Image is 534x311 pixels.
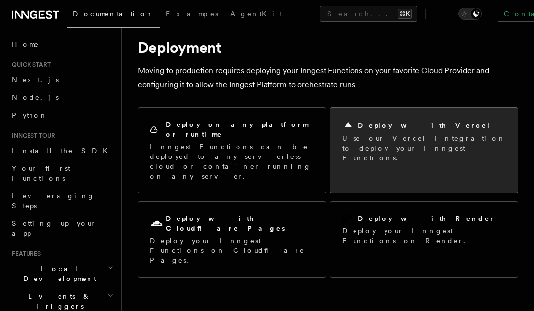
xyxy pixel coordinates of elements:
[8,71,116,89] a: Next.js
[138,201,326,278] a: Deploy with Cloudflare PagesDeploy your Inngest Functions on Cloudflare Pages.
[358,121,491,130] h2: Deploy with Vercel
[67,3,160,28] a: Documentation
[330,107,518,193] a: Deploy with VercelUse our Vercel Integration to deploy your Inngest Functions.
[138,64,518,92] p: Moving to production requires deploying your Inngest Functions on your favorite Cloud Provider an...
[8,61,51,69] span: Quick start
[330,201,518,278] a: Deploy with RenderDeploy your Inngest Functions on Render.
[8,35,116,53] a: Home
[12,147,114,155] span: Install the SDK
[8,132,55,140] span: Inngest tour
[342,226,506,246] p: Deploy your Inngest Functions on Render.
[166,120,314,139] h2: Deploy on any platform or runtime
[12,219,96,237] span: Setting up your app
[8,89,116,106] a: Node.js
[224,3,288,27] a: AgentKit
[166,214,314,233] h2: Deploy with Cloudflare Pages
[398,9,412,19] kbd: ⌘K
[12,164,70,182] span: Your first Functions
[73,10,154,18] span: Documentation
[12,93,59,101] span: Node.js
[12,111,48,119] span: Python
[150,236,314,265] p: Deploy your Inngest Functions on Cloudflare Pages.
[138,107,326,193] a: Deploy on any platform or runtimeInngest Functions can be deployed to any serverless cloud or con...
[8,215,116,242] a: Setting up your app
[320,6,417,22] button: Search...⌘K
[160,3,224,27] a: Examples
[150,142,314,181] p: Inngest Functions can be deployed to any serverless cloud or container running on any server.
[8,291,107,311] span: Events & Triggers
[458,8,482,20] button: Toggle dark mode
[12,39,39,49] span: Home
[138,38,518,56] h1: Deployment
[166,10,218,18] span: Examples
[8,187,116,215] a: Leveraging Steps
[230,10,282,18] span: AgentKit
[8,142,116,159] a: Install the SDK
[12,76,59,84] span: Next.js
[358,214,495,223] h2: Deploy with Render
[8,260,116,287] button: Local Development
[8,264,107,283] span: Local Development
[8,106,116,124] a: Python
[8,159,116,187] a: Your first Functions
[150,217,164,231] svg: Cloudflare
[12,192,95,210] span: Leveraging Steps
[342,133,506,163] p: Use our Vercel Integration to deploy your Inngest Functions.
[8,250,41,258] span: Features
